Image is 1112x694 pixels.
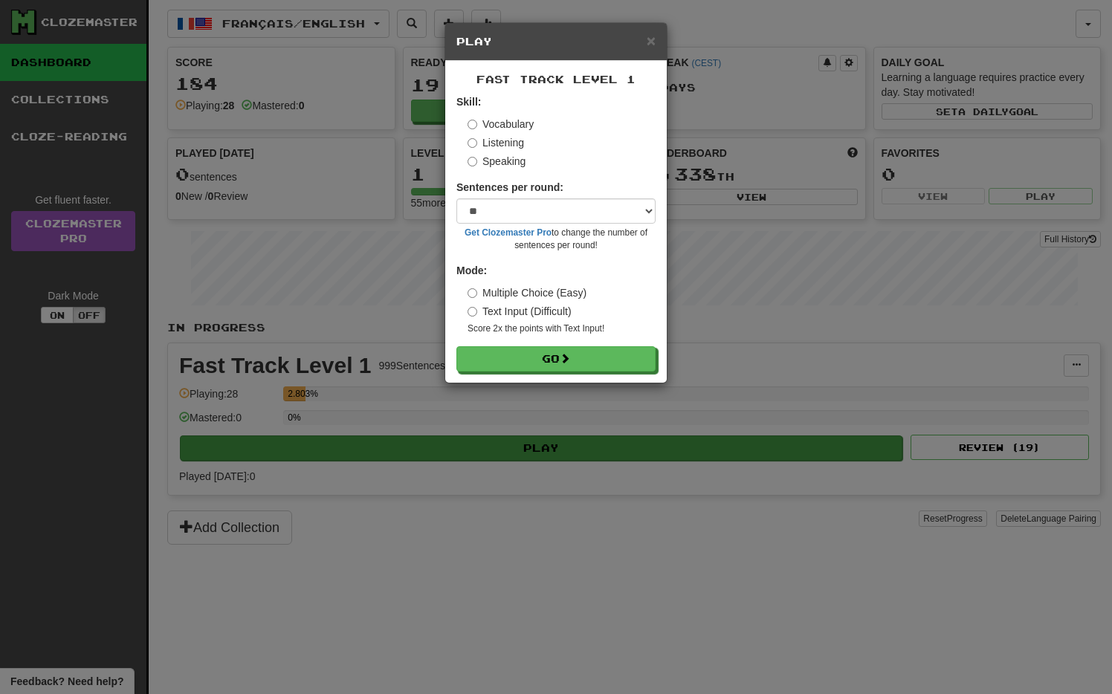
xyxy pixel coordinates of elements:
input: Vocabulary [468,120,477,129]
small: to change the number of sentences per round! [456,227,656,252]
input: Listening [468,138,477,148]
strong: Skill: [456,96,481,108]
small: Score 2x the points with Text Input ! [468,322,656,335]
input: Multiple Choice (Easy) [468,288,477,298]
label: Listening [468,135,524,150]
input: Speaking [468,157,477,166]
label: Vocabulary [468,117,534,132]
input: Text Input (Difficult) [468,307,477,317]
button: Close [647,33,656,48]
span: Fast Track Level 1 [476,73,636,85]
a: Get Clozemaster Pro [465,227,552,238]
label: Multiple Choice (Easy) [468,285,586,300]
label: Sentences per round: [456,180,563,195]
label: Speaking [468,154,526,169]
h5: Play [456,34,656,49]
button: Go [456,346,656,372]
span: × [647,32,656,49]
strong: Mode: [456,265,487,276]
label: Text Input (Difficult) [468,304,572,319]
